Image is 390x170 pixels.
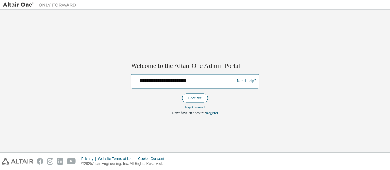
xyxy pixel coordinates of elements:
img: altair_logo.svg [2,158,33,165]
div: Privacy [81,156,98,161]
a: Need Help? [237,81,256,82]
img: Altair One [3,2,79,8]
a: Forgot password [185,106,205,109]
span: Don't have an account? [172,111,206,115]
p: © 2025 Altair Engineering, Inc. All Rights Reserved. [81,161,168,166]
h2: Welcome to the Altair One Admin Portal [131,62,259,70]
img: instagram.svg [47,158,53,165]
a: Register [206,111,218,115]
img: linkedin.svg [57,158,63,165]
div: Website Terms of Use [98,156,138,161]
div: Cookie Consent [138,156,168,161]
img: facebook.svg [37,158,43,165]
img: youtube.svg [67,158,76,165]
button: Continue [182,93,208,102]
